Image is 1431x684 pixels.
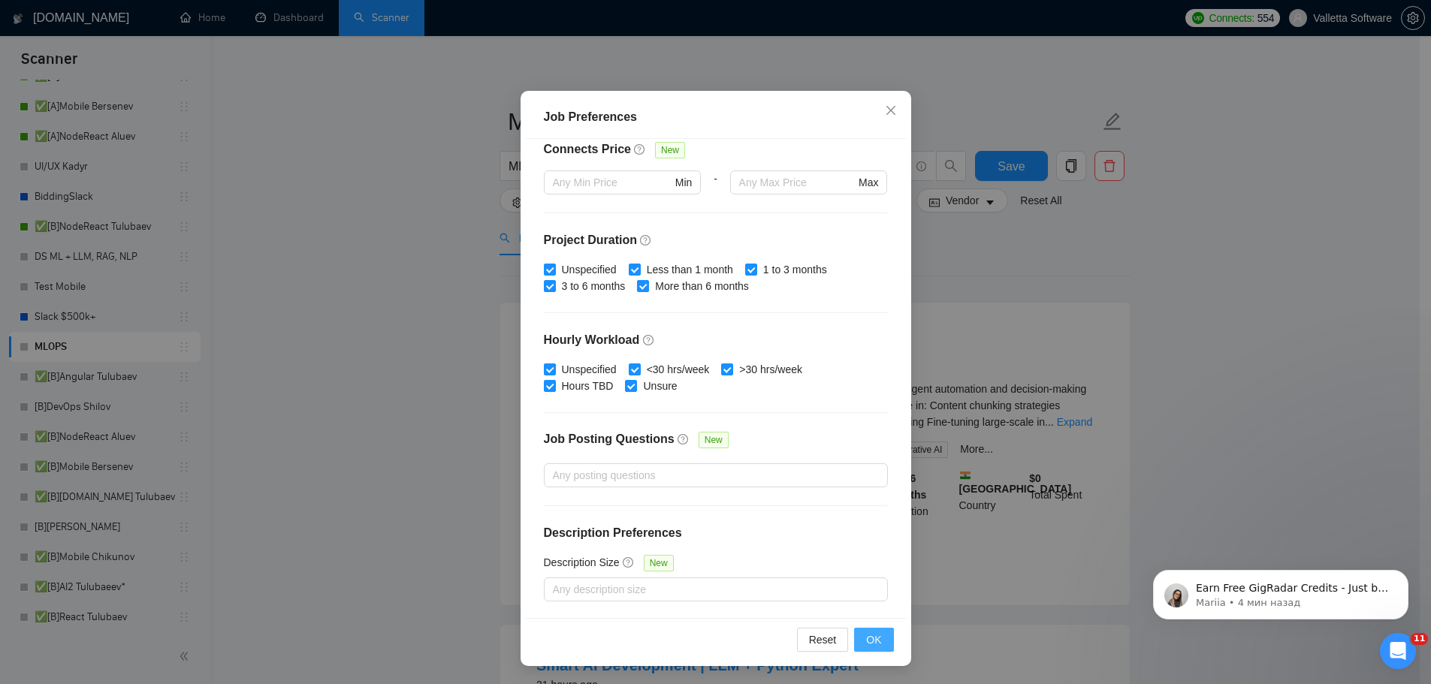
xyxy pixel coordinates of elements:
span: Reset [809,631,837,648]
span: Min [675,174,693,191]
span: question-circle [640,234,652,246]
span: 1 to 3 months [757,261,833,278]
span: More than 6 months [649,278,755,294]
input: Any Max Price [739,174,856,191]
span: 11 [1411,633,1428,645]
span: New [699,432,729,448]
h4: Job Posting Questions [544,430,675,448]
h4: Hourly Workload [544,331,888,349]
span: New [644,555,674,571]
div: - [701,170,729,212]
span: Max [859,174,878,191]
span: <30 hrs/week [641,361,716,378]
span: close [885,104,897,116]
h4: Project Duration [544,231,888,249]
button: Close [871,91,911,131]
span: OK [866,631,881,648]
span: Less than 1 month [641,261,739,278]
div: Job Preferences [544,108,888,126]
iframe: Intercom notifications сообщение [1131,538,1431,643]
span: Hours TBD [556,378,620,394]
iframe: Intercom live chat [1380,633,1416,669]
span: >30 hrs/week [733,361,808,378]
span: question-circle [623,556,635,568]
span: Unspecified [556,261,623,278]
span: Unspecified [556,361,623,378]
span: question-circle [634,143,646,155]
span: question-circle [678,433,690,445]
span: question-circle [643,334,655,346]
span: Unsure [637,378,683,394]
span: New [655,142,685,158]
button: OK [854,628,893,652]
h4: Connects Price [544,140,631,158]
h5: Description Size [544,554,620,571]
button: Reset [797,628,849,652]
span: 3 to 6 months [556,278,632,294]
h4: Description Preferences [544,524,888,542]
input: Any Min Price [553,174,672,191]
